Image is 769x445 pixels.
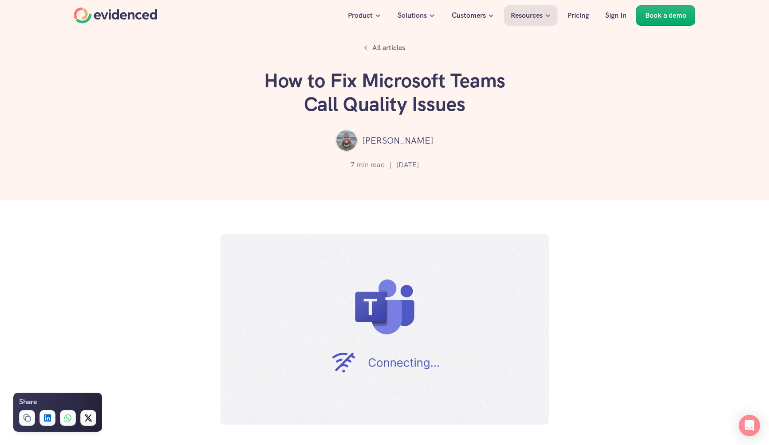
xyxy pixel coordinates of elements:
p: Solutions [398,10,427,21]
img: Teams issues [221,234,549,425]
a: Book a demo [636,5,695,26]
a: All articles [359,40,410,56]
a: Home [74,8,158,23]
p: Book a demo [645,10,686,21]
p: All articles [372,42,405,54]
p: 7 [351,159,355,171]
p: [DATE] [396,159,419,171]
p: min read [357,159,385,171]
h1: How to Fix Microsoft Teams Call Quality Issues [252,69,518,116]
p: Product [348,10,373,21]
h6: Share [19,396,37,408]
p: Resources [511,10,543,21]
p: Customers [452,10,486,21]
p: Pricing [568,10,589,21]
a: Pricing [561,5,595,26]
p: Sign In [605,10,627,21]
p: [PERSON_NAME] [362,133,434,148]
p: | [390,159,392,171]
a: Sign In [599,5,633,26]
img: "" [335,129,358,152]
div: Open Intercom Messenger [739,415,760,436]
